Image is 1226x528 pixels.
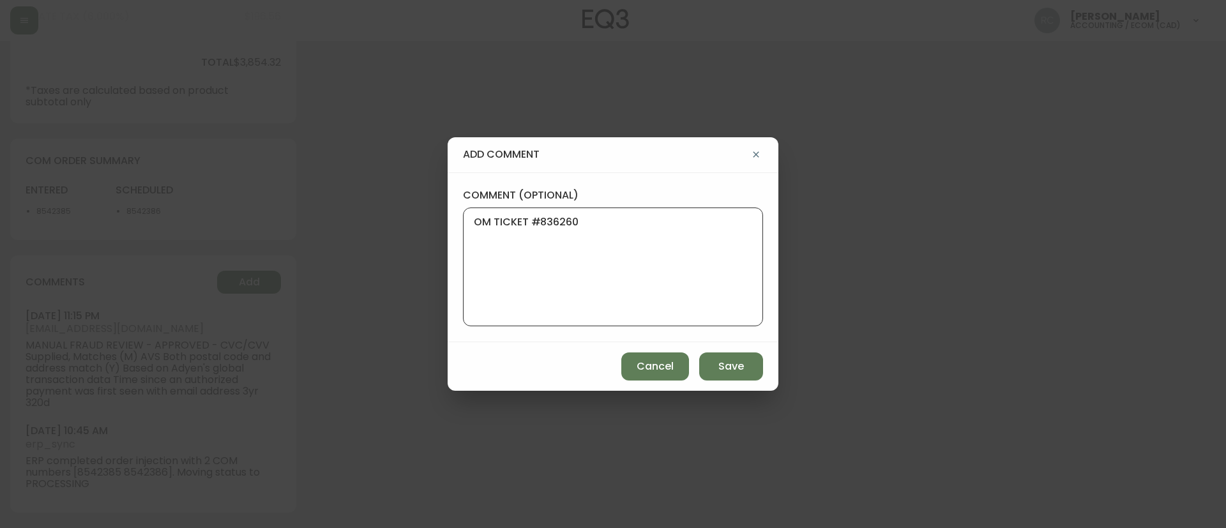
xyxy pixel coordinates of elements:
[699,352,763,381] button: Save
[463,147,749,162] h4: add comment
[621,352,689,381] button: Cancel
[463,188,763,202] label: comment (optional)
[718,359,744,373] span: Save
[474,216,752,318] textarea: OM TICKET #836260
[637,359,674,373] span: Cancel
